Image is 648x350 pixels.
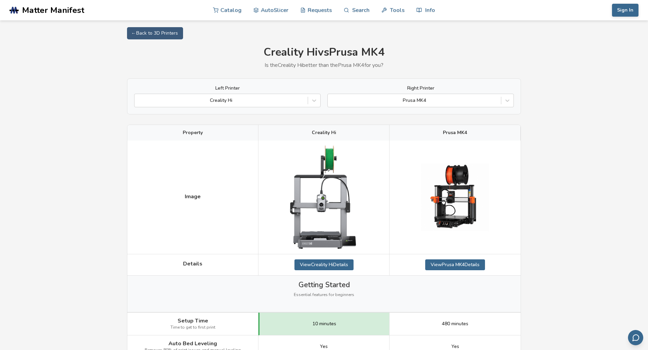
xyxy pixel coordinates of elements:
img: Prusa MK4 [421,163,489,231]
a: ← Back to 3D Printers [127,27,183,39]
span: Yes [320,344,328,349]
span: Image [185,194,201,200]
span: Setup Time [178,318,208,324]
a: ViewPrusa MK4Details [425,259,485,270]
span: Matter Manifest [22,5,84,15]
span: Auto Bed Leveling [168,340,217,347]
span: Essential features for beginners [294,293,354,297]
span: Yes [451,344,459,349]
span: 10 minutes [312,321,336,327]
button: Send feedback via email [628,330,643,345]
span: Getting Started [299,281,350,289]
img: Creality Hi [290,146,358,248]
span: Prusa MK4 [443,130,467,135]
label: Right Printer [327,86,514,91]
span: Time to get to first print [170,325,215,330]
label: Left Printer [134,86,321,91]
span: Details [183,261,202,267]
p: Is the Creality Hi better than the Prusa MK4 for you? [127,62,521,68]
button: Sign In [612,4,638,17]
input: Creality Hi [138,98,139,103]
span: Creality Hi [312,130,336,135]
a: ViewCreality HiDetails [294,259,354,270]
span: 480 minutes [442,321,468,327]
input: Prusa MK4 [331,98,332,103]
span: Property [183,130,203,135]
h1: Creality Hi vs Prusa MK4 [127,46,521,59]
